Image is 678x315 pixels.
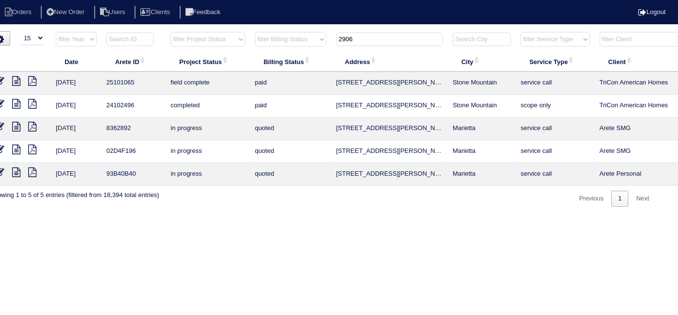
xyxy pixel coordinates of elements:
[629,191,656,207] a: Next
[41,6,92,19] li: New Order
[94,6,133,19] li: Users
[331,95,448,117] td: [STREET_ADDRESS][PERSON_NAME][PERSON_NAME]
[166,140,250,163] td: in progress
[51,51,102,72] th: Date
[448,163,516,186] td: Marietta
[250,140,331,163] td: quoted
[135,8,178,16] a: Clients
[250,117,331,140] td: quoted
[336,33,443,46] input: Search Address
[180,6,228,19] li: Feedback
[448,72,516,95] td: Stone Mountain
[106,33,154,46] input: Search ID
[516,51,594,72] th: Service Type: activate to sort column ascending
[41,8,92,16] a: New Order
[250,72,331,95] td: paid
[166,72,250,95] td: field complete
[448,51,516,72] th: City: activate to sort column ascending
[331,163,448,186] td: [STREET_ADDRESS][PERSON_NAME]
[102,140,166,163] td: 02D4F196
[516,95,594,117] td: scope only
[516,117,594,140] td: service call
[166,51,250,72] th: Project Status: activate to sort column ascending
[448,95,516,117] td: Stone Mountain
[448,117,516,140] td: Marietta
[448,140,516,163] td: Marietta
[51,140,102,163] td: [DATE]
[94,8,133,16] a: Users
[51,163,102,186] td: [DATE]
[102,95,166,117] td: 24102496
[516,72,594,95] td: service call
[135,6,178,19] li: Clients
[331,140,448,163] td: [STREET_ADDRESS][PERSON_NAME]
[250,51,331,72] th: Billing Status: activate to sort column ascending
[102,163,166,186] td: 93B40B40
[102,72,166,95] td: 25101065
[166,163,250,186] td: in progress
[611,191,628,207] a: 1
[516,140,594,163] td: service call
[102,117,166,140] td: 8362892
[166,95,250,117] td: completed
[572,191,610,207] a: Previous
[453,33,511,46] input: Search City
[331,117,448,140] td: [STREET_ADDRESS][PERSON_NAME]
[102,51,166,72] th: Arete ID: activate to sort column ascending
[51,95,102,117] td: [DATE]
[250,163,331,186] td: quoted
[331,51,448,72] th: Address: activate to sort column ascending
[331,72,448,95] td: [STREET_ADDRESS][PERSON_NAME][PERSON_NAME]
[51,117,102,140] td: [DATE]
[51,72,102,95] td: [DATE]
[250,95,331,117] td: paid
[638,8,666,16] a: Logout
[516,163,594,186] td: service call
[166,117,250,140] td: in progress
